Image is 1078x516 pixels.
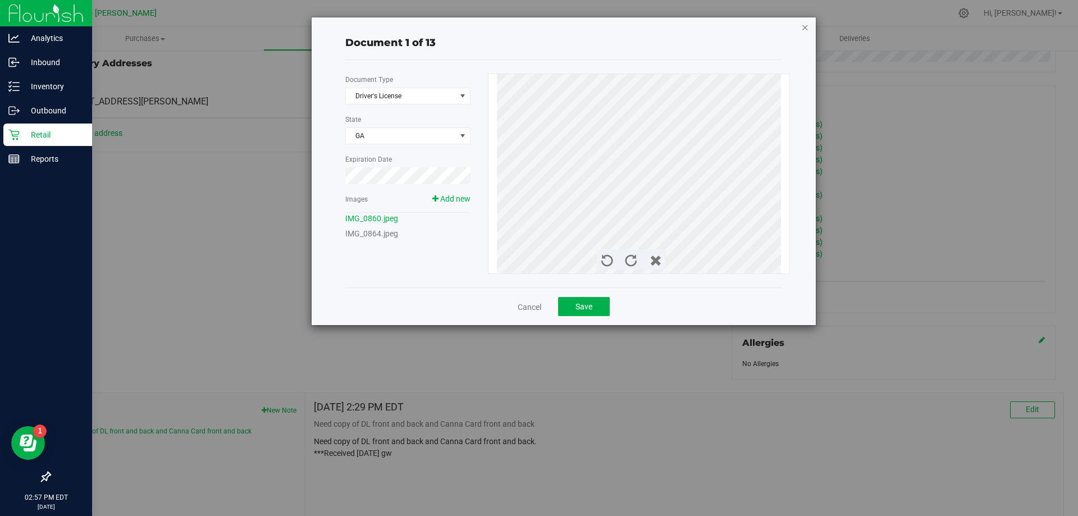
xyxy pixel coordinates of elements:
inline-svg: Reports [8,153,20,165]
span: Driver's License [346,88,456,104]
p: Inbound [20,56,87,69]
p: Inventory [20,80,87,93]
label: Images [345,194,368,204]
label: Expiration Date [345,154,392,165]
button: Save [558,297,610,316]
p: Reports [20,152,87,166]
iframe: Resource center [11,426,45,460]
inline-svg: Inventory [8,81,20,92]
iframe: Resource center unread badge [33,424,47,438]
span: GA [346,128,470,144]
p: Retail [20,128,87,141]
a: IMG_0864.jpeg [345,229,398,238]
p: Analytics [20,31,87,45]
inline-svg: Inbound [8,57,20,68]
p: 02:57 PM EDT [5,492,87,503]
a: Cancel [518,302,541,313]
a: Add new [432,194,471,203]
inline-svg: Retail [8,129,20,140]
p: [DATE] [5,503,87,511]
a: IMG_0860.jpeg [345,214,398,223]
inline-svg: Analytics [8,33,20,44]
label: State [345,115,361,125]
span: Save [575,302,592,311]
inline-svg: Outbound [8,105,20,116]
label: Document Type [345,75,393,85]
div: Document 1 of 13 [345,35,782,51]
span: Add new [440,194,471,203]
span: select [456,88,470,104]
p: Outbound [20,104,87,117]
